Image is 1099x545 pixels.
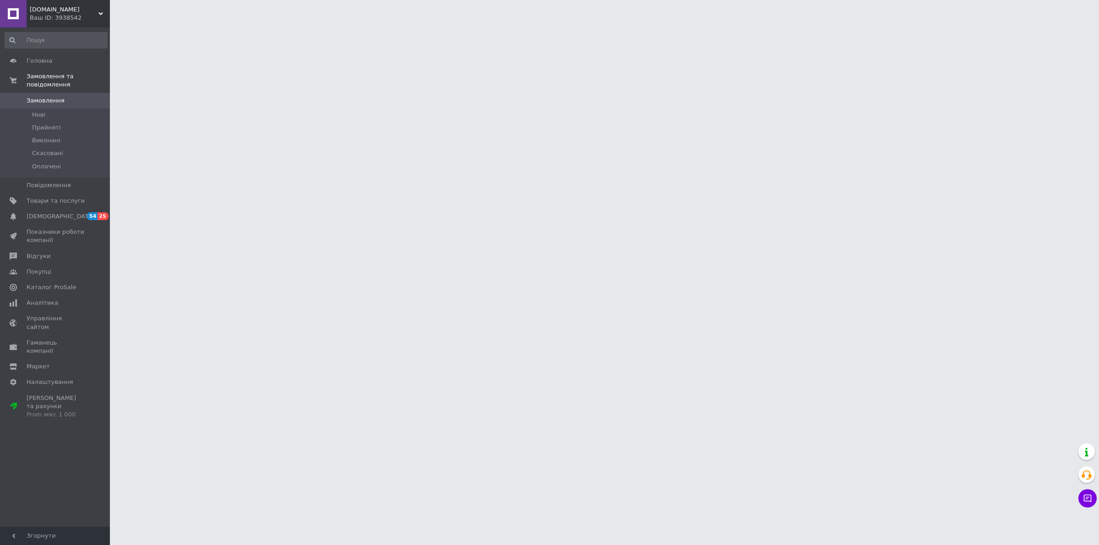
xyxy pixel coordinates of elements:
[27,228,85,244] span: Показники роботи компанії
[27,252,50,260] span: Відгуки
[27,57,52,65] span: Головна
[30,5,98,14] span: rgp.apple.ua
[27,181,71,189] span: Повідомлення
[27,394,85,419] span: [PERSON_NAME] та рахунки
[32,162,61,171] span: Оплачені
[27,314,85,331] span: Управління сайтом
[32,136,60,145] span: Виконані
[32,124,60,132] span: Прийняті
[32,149,63,157] span: Скасовані
[27,72,110,89] span: Замовлення та повідомлення
[27,378,73,386] span: Налаштування
[27,299,58,307] span: Аналітика
[27,212,94,221] span: [DEMOGRAPHIC_DATA]
[27,339,85,355] span: Гаманець компанії
[87,212,98,220] span: 54
[27,97,65,105] span: Замовлення
[27,362,50,371] span: Маркет
[27,410,85,419] div: Prom мікс 1 000
[27,197,85,205] span: Товари та послуги
[98,212,108,220] span: 25
[27,283,76,291] span: Каталог ProSale
[32,111,45,119] span: Нові
[1078,489,1097,507] button: Чат з покупцем
[27,268,51,276] span: Покупці
[5,32,108,49] input: Пошук
[30,14,110,22] div: Ваш ID: 3938542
